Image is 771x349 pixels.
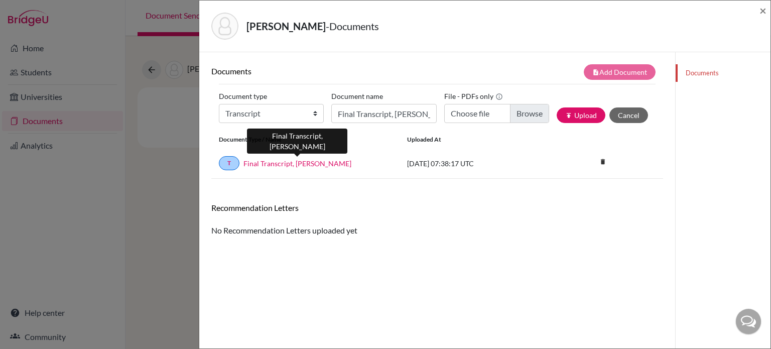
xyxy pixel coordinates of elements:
[595,154,610,169] i: delete
[326,20,379,32] span: - Documents
[211,203,663,212] h6: Recommendation Letters
[592,69,599,76] i: note_add
[211,66,437,76] h6: Documents
[219,88,267,104] label: Document type
[759,5,766,17] button: Close
[211,135,400,144] div: Document Type / Name
[331,88,383,104] label: Document name
[595,156,610,169] a: delete
[565,112,572,119] i: publish
[676,64,770,82] a: Documents
[400,158,550,169] div: [DATE] 07:38:17 UTC
[246,20,326,32] strong: [PERSON_NAME]
[444,88,503,104] label: File - PDFs only
[23,7,43,16] span: Help
[609,107,648,123] button: Cancel
[400,135,550,144] div: Uploaded at
[584,64,656,80] button: note_addAdd Document
[759,3,766,18] span: ×
[219,156,239,170] a: T
[243,158,351,169] a: Final Transcript, [PERSON_NAME]
[557,107,605,123] button: publishUpload
[247,129,347,154] div: Final Transcript, [PERSON_NAME]
[211,203,663,237] div: No Recommendation Letters uploaded yet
